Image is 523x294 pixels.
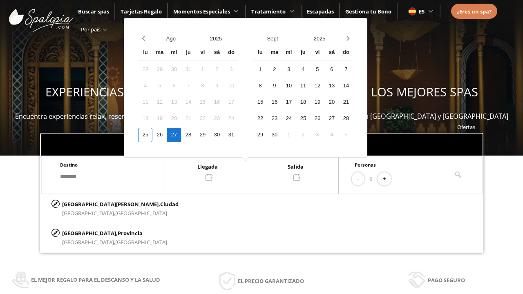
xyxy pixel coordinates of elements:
[167,128,181,142] div: 27
[324,46,339,60] div: sá
[267,95,282,109] div: 16
[152,111,167,126] div: 19
[152,62,167,77] div: 29
[296,128,310,142] div: 2
[138,46,238,142] div: Calendar wrapper
[118,229,143,237] span: Provincia
[296,95,310,109] div: 18
[210,46,224,60] div: sá
[152,95,167,109] div: 12
[81,26,101,33] span: Por país
[62,200,179,209] p: [GEOGRAPHIC_DATA][PERSON_NAME],
[181,111,195,126] div: 21
[138,128,152,142] div: 25
[210,79,224,93] div: 9
[195,95,210,109] div: 15
[152,46,167,60] div: ma
[253,46,353,142] div: Calendar wrapper
[339,95,353,109] div: 21
[307,8,334,15] a: Escapadas
[115,238,167,246] span: [GEOGRAPHIC_DATA]
[195,62,210,77] div: 1
[160,200,179,208] span: Ciudad
[195,79,210,93] div: 8
[249,31,296,46] button: Open months overlay
[457,7,492,16] a: ¿Eres un spa?
[339,79,353,93] div: 14
[195,46,210,60] div: vi
[138,31,148,46] button: Previous month
[310,62,324,77] div: 5
[115,209,167,217] span: [GEOGRAPHIC_DATA]
[167,46,181,60] div: mi
[253,62,353,142] div: Calendar days
[296,111,310,126] div: 25
[224,111,238,126] div: 24
[345,8,391,15] a: Gestiona tu Bono
[78,8,109,15] a: Buscar spas
[296,79,310,93] div: 11
[310,79,324,93] div: 12
[167,95,181,109] div: 13
[138,46,152,60] div: lu
[282,79,296,93] div: 10
[324,62,339,77] div: 6
[224,95,238,109] div: 17
[296,62,310,77] div: 4
[167,79,181,93] div: 6
[253,62,267,77] div: 1
[138,95,152,109] div: 11
[224,79,238,93] div: 10
[62,238,115,246] span: [GEOGRAPHIC_DATA],
[296,31,343,46] button: Open years overlay
[282,46,296,60] div: mi
[339,62,353,77] div: 7
[195,128,210,142] div: 29
[253,95,267,109] div: 15
[267,111,282,126] div: 23
[324,79,339,93] div: 13
[339,128,353,142] div: 5
[210,95,224,109] div: 16
[253,111,267,126] div: 22
[310,95,324,109] div: 19
[339,46,353,60] div: do
[352,172,364,186] button: -
[324,95,339,109] div: 20
[282,128,296,142] div: 1
[310,111,324,126] div: 26
[310,128,324,142] div: 3
[195,111,210,126] div: 22
[45,84,478,100] span: EXPERIENCIAS WELLNESS PARA REGALAR Y DISFRUTAR EN LOS MEJORES SPAS
[267,62,282,77] div: 2
[224,46,238,60] div: do
[138,62,238,142] div: Calendar days
[15,112,508,121] span: Encuentra experiencias relax, reserva bonos spas y escapadas wellness para disfrutar en más de 40...
[167,111,181,126] div: 20
[152,128,167,142] div: 26
[148,31,193,46] button: Open months overlay
[238,276,304,285] span: El precio garantizado
[181,46,195,60] div: ju
[267,46,282,60] div: ma
[152,79,167,93] div: 5
[138,62,152,77] div: 28
[343,31,353,46] button: Next month
[138,79,152,93] div: 4
[181,79,195,93] div: 7
[324,111,339,126] div: 27
[9,1,73,32] img: ImgLogoSpalopia.BvClDcEz.svg
[62,209,115,217] span: [GEOGRAPHIC_DATA],
[378,172,391,186] button: +
[210,62,224,77] div: 2
[457,123,475,131] span: Ofertas
[181,62,195,77] div: 31
[224,128,238,142] div: 31
[253,128,267,142] div: 29
[339,111,353,126] div: 28
[121,8,162,15] a: Tarjetas Regalo
[167,62,181,77] div: 30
